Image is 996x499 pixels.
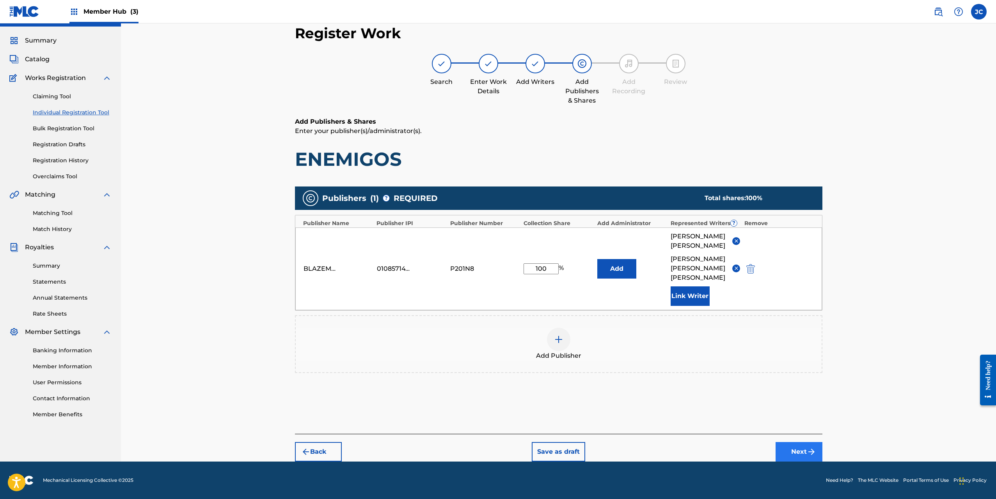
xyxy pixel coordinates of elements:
img: Royalties [9,243,19,252]
div: Add Administrator [597,219,667,227]
img: step indicator icon for Add Publishers & Shares [577,59,587,68]
a: Public Search [930,4,946,20]
div: Collection Share [524,219,593,227]
div: User Menu [971,4,987,20]
img: add [554,335,563,344]
iframe: Resource Center [974,349,996,412]
img: step indicator icon for Search [437,59,446,68]
img: remove-from-list-button [733,238,739,244]
div: Enter Work Details [469,77,508,96]
button: Add [597,259,636,279]
div: Represented Writers [671,219,740,227]
img: Catalog [9,55,19,64]
a: Contact Information [33,394,112,403]
img: Member Settings [9,327,19,337]
button: Save as draft [532,442,585,462]
a: The MLC Website [858,477,898,484]
a: Member Benefits [33,410,112,419]
img: 12a2ab48e56ec057fbd8.svg [746,264,755,273]
span: [PERSON_NAME] [PERSON_NAME] [671,232,726,250]
a: Member Information [33,362,112,371]
div: Remove [744,219,814,227]
a: Summary [33,262,112,270]
div: Add Recording [609,77,648,96]
img: search [934,7,943,16]
span: Catalog [25,55,50,64]
img: help [954,7,963,16]
div: Review [656,77,695,87]
a: Claiming Tool [33,92,112,101]
iframe: Chat Widget [957,462,996,499]
img: expand [102,243,112,252]
span: REQUIRED [394,192,438,204]
span: ? [731,220,737,226]
div: Drag [959,469,964,493]
h1: ENEMIGOS [295,147,822,171]
span: Summary [25,36,57,45]
button: Next [776,442,822,462]
a: Banking Information [33,346,112,355]
img: expand [102,73,112,83]
span: Publishers [322,192,366,204]
a: User Permissions [33,378,112,387]
span: Matching [25,190,55,199]
span: ? [383,195,389,201]
a: Need Help? [826,477,853,484]
span: Member Settings [25,327,80,337]
span: Member Hub [83,7,138,16]
img: f7272a7cc735f4ea7f67.svg [807,447,816,456]
a: Match History [33,225,112,233]
div: Publisher Number [450,219,520,227]
img: step indicator icon for Review [671,59,680,68]
img: Summary [9,36,19,45]
img: Top Rightsholders [69,7,79,16]
span: 100 % [746,194,762,202]
img: Matching [9,190,19,199]
div: Total shares: [705,194,807,203]
span: % [559,263,566,274]
span: Royalties [25,243,54,252]
img: remove-from-list-button [733,265,739,271]
div: Search [422,77,461,87]
a: Individual Registration Tool [33,108,112,117]
div: Add Writers [516,77,555,87]
span: ( 1 ) [370,192,379,204]
h6: Add Publishers & Shares [295,117,822,126]
img: 7ee5dd4eb1f8a8e3ef2f.svg [301,447,311,456]
img: step indicator icon for Add Writers [531,59,540,68]
img: publishers [306,194,315,203]
a: Annual Statements [33,294,112,302]
div: Publisher IPI [376,219,446,227]
button: Back [295,442,342,462]
a: Registration Drafts [33,140,112,149]
h2: Register Work [295,25,401,42]
a: CatalogCatalog [9,55,50,64]
span: (3) [130,8,138,15]
img: logo [9,476,34,485]
div: Help [951,4,966,20]
img: step indicator icon for Enter Work Details [484,59,493,68]
span: Add Publisher [536,351,581,360]
img: Works Registration [9,73,20,83]
p: Enter your publisher(s)/administrator(s). [295,126,822,136]
div: Publisher Name [303,219,373,227]
a: Registration History [33,156,112,165]
a: Privacy Policy [953,477,987,484]
a: Portal Terms of Use [903,477,949,484]
a: Overclaims Tool [33,172,112,181]
div: Add Publishers & Shares [563,77,602,105]
a: Bulk Registration Tool [33,124,112,133]
span: [PERSON_NAME] [PERSON_NAME] [PERSON_NAME] [671,254,726,282]
a: SummarySummary [9,36,57,45]
img: step indicator icon for Add Recording [624,59,634,68]
img: expand [102,190,112,199]
a: Matching Tool [33,209,112,217]
a: Statements [33,278,112,286]
button: Link Writer [671,286,710,306]
a: Rate Sheets [33,310,112,318]
span: Mechanical Licensing Collective © 2025 [43,477,133,484]
span: Works Registration [25,73,86,83]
